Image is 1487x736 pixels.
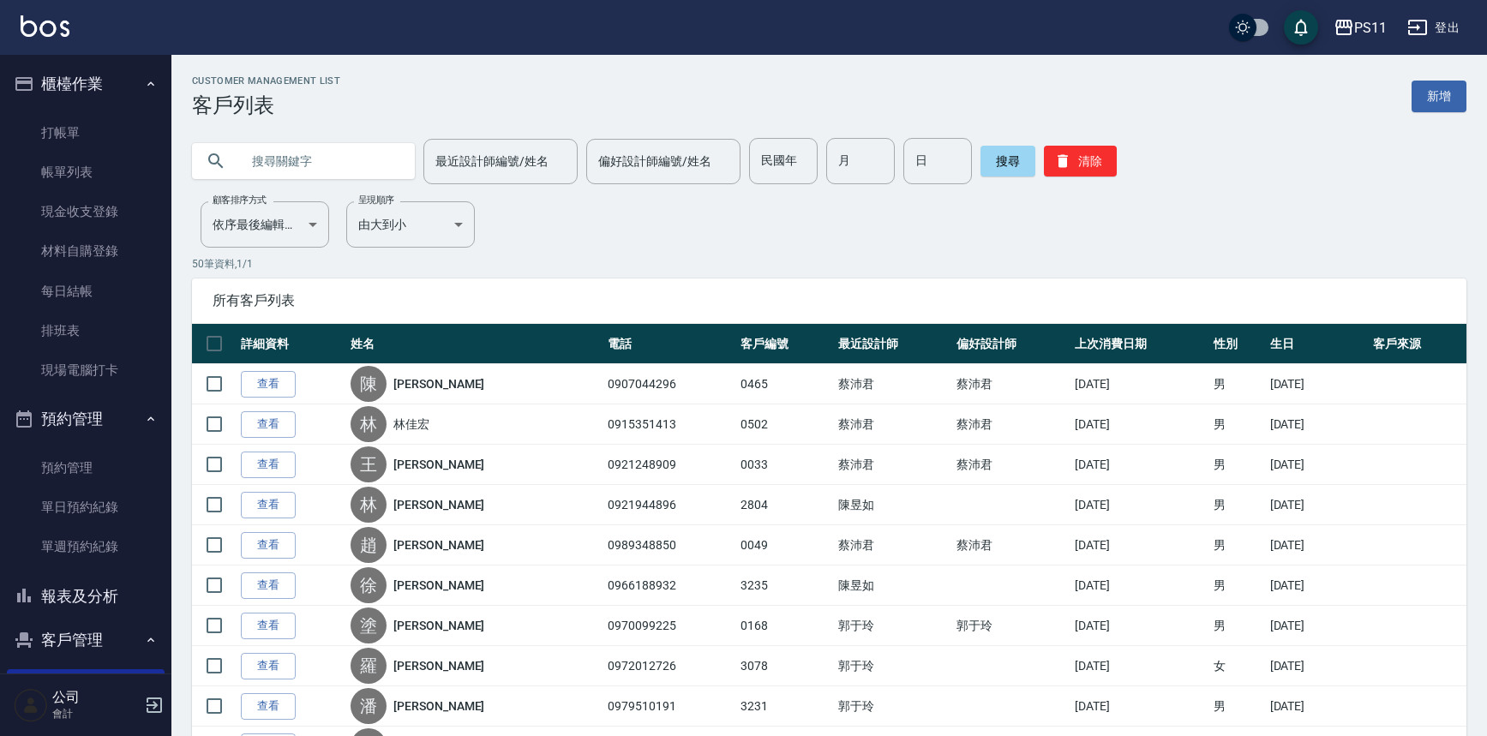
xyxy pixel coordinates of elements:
[7,113,165,153] a: 打帳單
[1266,364,1369,404] td: [DATE]
[736,485,834,525] td: 2804
[736,686,834,727] td: 3231
[603,525,736,565] td: 0989348850
[834,646,952,686] td: 郭于玲
[1070,525,1209,565] td: [DATE]
[952,364,1070,404] td: 蔡沛君
[1412,81,1466,112] a: 新增
[1209,606,1266,646] td: 男
[241,492,296,518] a: 查看
[1266,686,1369,727] td: [DATE]
[1400,12,1466,44] button: 登出
[603,485,736,525] td: 0921944896
[1070,646,1209,686] td: [DATE]
[393,577,484,594] a: [PERSON_NAME]
[952,606,1070,646] td: 郭于玲
[603,445,736,485] td: 0921248909
[21,15,69,37] img: Logo
[393,416,429,433] a: 林佳宏
[1266,404,1369,445] td: [DATE]
[351,366,387,402] div: 陳
[52,689,140,706] h5: 公司
[346,201,475,248] div: 由大到小
[834,324,952,364] th: 最近設計師
[393,657,484,674] a: [PERSON_NAME]
[7,350,165,390] a: 現場電腦打卡
[1266,525,1369,565] td: [DATE]
[241,572,296,599] a: 查看
[1284,10,1318,45] button: save
[192,256,1466,272] p: 50 筆資料, 1 / 1
[7,618,165,662] button: 客戶管理
[7,574,165,619] button: 報表及分析
[393,697,484,715] a: [PERSON_NAME]
[1209,324,1266,364] th: 性別
[351,487,387,523] div: 林
[241,371,296,398] a: 查看
[1209,686,1266,727] td: 男
[393,536,484,553] a: [PERSON_NAME]
[1070,485,1209,525] td: [DATE]
[1266,324,1369,364] th: 生日
[736,324,834,364] th: 客戶編號
[980,146,1035,177] button: 搜尋
[1209,485,1266,525] td: 男
[834,686,952,727] td: 郭于玲
[7,397,165,441] button: 預約管理
[834,606,952,646] td: 郭于玲
[952,324,1070,364] th: 偏好設計師
[351,527,387,563] div: 趙
[7,311,165,350] a: 排班表
[1070,364,1209,404] td: [DATE]
[351,446,387,482] div: 王
[736,445,834,485] td: 0033
[603,646,736,686] td: 0972012726
[603,324,736,364] th: 電話
[351,688,387,724] div: 潘
[1266,485,1369,525] td: [DATE]
[834,445,952,485] td: 蔡沛君
[1266,445,1369,485] td: [DATE]
[237,324,346,364] th: 詳細資料
[52,706,140,721] p: 會計
[834,525,952,565] td: 蔡沛君
[7,153,165,192] a: 帳單列表
[393,456,484,473] a: [PERSON_NAME]
[201,201,329,248] div: 依序最後編輯時間
[393,496,484,513] a: [PERSON_NAME]
[351,406,387,442] div: 林
[952,525,1070,565] td: 蔡沛君
[1327,10,1394,45] button: PS11
[358,194,394,206] label: 呈現順序
[7,448,165,488] a: 預約管理
[346,324,603,364] th: 姓名
[192,93,340,117] h3: 客戶列表
[1070,324,1209,364] th: 上次消費日期
[1209,646,1266,686] td: 女
[241,693,296,720] a: 查看
[241,532,296,559] a: 查看
[1266,565,1369,606] td: [DATE]
[351,607,387,643] div: 塗
[603,364,736,404] td: 0907044296
[213,194,267,206] label: 顧客排序方式
[834,404,952,445] td: 蔡沛君
[7,527,165,566] a: 單週預約紀錄
[192,75,340,87] h2: Customer Management List
[736,606,834,646] td: 0168
[834,364,952,404] td: 蔡沛君
[1209,525,1266,565] td: 男
[1369,324,1466,364] th: 客戶來源
[736,565,834,606] td: 3235
[351,567,387,603] div: 徐
[736,364,834,404] td: 0465
[393,617,484,634] a: [PERSON_NAME]
[240,138,401,184] input: 搜尋關鍵字
[7,231,165,271] a: 材料自購登錄
[1266,646,1369,686] td: [DATE]
[1044,146,1117,177] button: 清除
[603,606,736,646] td: 0970099225
[834,565,952,606] td: 陳昱如
[7,192,165,231] a: 現金收支登錄
[603,686,736,727] td: 0979510191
